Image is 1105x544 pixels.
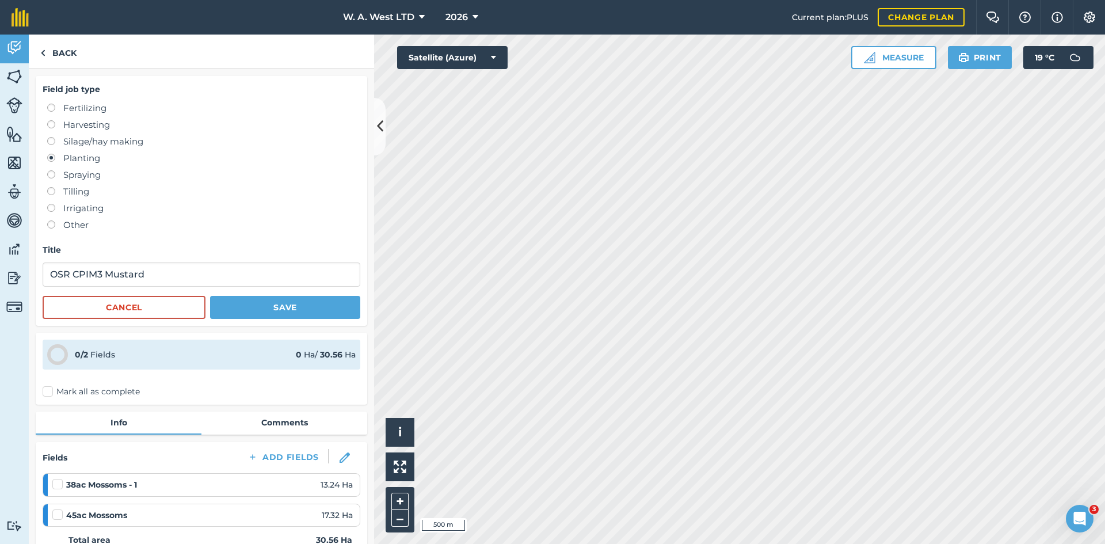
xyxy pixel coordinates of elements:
label: Mark all as complete [43,386,140,398]
button: Satellite (Azure) [397,46,508,69]
label: Fertilizing [47,101,360,115]
label: Harvesting [47,118,360,132]
img: Ruler icon [864,52,875,63]
button: Add Fields [238,449,328,465]
strong: 30.56 [320,349,342,360]
img: svg+xml;base64,PHN2ZyB4bWxucz0iaHR0cDovL3d3dy53My5vcmcvMjAwMC9zdmciIHdpZHRoPSIxOSIgaGVpZ2h0PSIyNC... [958,51,969,64]
button: + [391,493,409,510]
button: – [391,510,409,527]
label: Tilling [47,185,360,199]
span: Current plan : PLUS [792,11,868,24]
strong: 0 [296,349,302,360]
span: 3 [1089,505,1099,514]
div: Ha / Ha [296,348,356,361]
iframe: Intercom live chat [1066,505,1093,532]
img: Two speech bubbles overlapping with the left bubble in the forefront [986,12,1000,23]
span: 19 ° C [1035,46,1054,69]
strong: 38ac Mossoms - 1 [66,478,137,491]
span: i [398,425,402,439]
img: svg+xml;base64,PHN2ZyB4bWxucz0iaHR0cDovL3d3dy53My5vcmcvMjAwMC9zdmciIHdpZHRoPSI5IiBoZWlnaHQ9IjI0Ii... [40,46,45,60]
img: svg+xml;base64,PD94bWwgdmVyc2lvbj0iMS4wIiBlbmNvZGluZz0idXRmLTgiPz4KPCEtLSBHZW5lcmF0b3I6IEFkb2JlIE... [6,241,22,258]
label: Irrigating [47,201,360,215]
strong: 45ac Mossoms [66,509,127,522]
h4: Title [43,244,360,256]
h4: Field job type [43,83,360,96]
button: Print [948,46,1012,69]
img: fieldmargin Logo [12,8,29,26]
img: svg+xml;base64,PHN2ZyB3aWR0aD0iMTgiIGhlaWdodD0iMTgiIHZpZXdCb3g9IjAgMCAxOCAxOCIgZmlsbD0ibm9uZSIgeG... [340,452,350,463]
a: Back [29,35,88,69]
img: svg+xml;base64,PD94bWwgdmVyc2lvbj0iMS4wIiBlbmNvZGluZz0idXRmLTgiPz4KPCEtLSBHZW5lcmF0b3I6IEFkb2JlIE... [6,39,22,56]
img: svg+xml;base64,PD94bWwgdmVyc2lvbj0iMS4wIiBlbmNvZGluZz0idXRmLTgiPz4KPCEtLSBHZW5lcmF0b3I6IEFkb2JlIE... [6,212,22,229]
a: Change plan [878,8,965,26]
img: svg+xml;base64,PHN2ZyB4bWxucz0iaHR0cDovL3d3dy53My5vcmcvMjAwMC9zdmciIHdpZHRoPSI1NiIgaGVpZ2h0PSI2MC... [6,125,22,143]
span: 2026 [445,10,468,24]
label: Planting [47,151,360,165]
h4: Fields [43,451,67,464]
button: Cancel [43,296,205,319]
img: svg+xml;base64,PD94bWwgdmVyc2lvbj0iMS4wIiBlbmNvZGluZz0idXRmLTgiPz4KPCEtLSBHZW5lcmF0b3I6IEFkb2JlIE... [6,183,22,200]
label: Other [47,218,360,232]
label: Silage/hay making [47,135,360,149]
span: W. A. West LTD [343,10,414,24]
a: Info [36,412,201,433]
button: i [386,418,414,447]
button: Save [210,296,360,319]
label: Spraying [47,168,360,182]
img: svg+xml;base64,PHN2ZyB4bWxucz0iaHR0cDovL3d3dy53My5vcmcvMjAwMC9zdmciIHdpZHRoPSI1NiIgaGVpZ2h0PSI2MC... [6,68,22,85]
span: 17.32 Ha [322,509,353,522]
img: A cog icon [1083,12,1096,23]
img: svg+xml;base64,PD94bWwgdmVyc2lvbj0iMS4wIiBlbmNvZGluZz0idXRmLTgiPz4KPCEtLSBHZW5lcmF0b3I6IEFkb2JlIE... [6,97,22,113]
div: Fields [75,348,115,361]
img: svg+xml;base64,PD94bWwgdmVyc2lvbj0iMS4wIiBlbmNvZGluZz0idXRmLTgiPz4KPCEtLSBHZW5lcmF0b3I6IEFkb2JlIE... [6,520,22,531]
button: Measure [851,46,936,69]
strong: 0 / 2 [75,349,88,360]
img: svg+xml;base64,PD94bWwgdmVyc2lvbj0iMS4wIiBlbmNvZGluZz0idXRmLTgiPz4KPCEtLSBHZW5lcmF0b3I6IEFkb2JlIE... [6,269,22,287]
img: Four arrows, one pointing top left, one top right, one bottom right and the last bottom left [394,461,406,473]
a: Comments [201,412,367,433]
img: svg+xml;base64,PHN2ZyB4bWxucz0iaHR0cDovL3d3dy53My5vcmcvMjAwMC9zdmciIHdpZHRoPSIxNyIgaGVpZ2h0PSIxNy... [1051,10,1063,24]
span: 13.24 Ha [321,478,353,491]
img: svg+xml;base64,PD94bWwgdmVyc2lvbj0iMS4wIiBlbmNvZGluZz0idXRmLTgiPz4KPCEtLSBHZW5lcmF0b3I6IEFkb2JlIE... [6,299,22,315]
img: svg+xml;base64,PHN2ZyB4bWxucz0iaHR0cDovL3d3dy53My5vcmcvMjAwMC9zdmciIHdpZHRoPSI1NiIgaGVpZ2h0PSI2MC... [6,154,22,172]
img: A question mark icon [1018,12,1032,23]
img: svg+xml;base64,PD94bWwgdmVyc2lvbj0iMS4wIiBlbmNvZGluZz0idXRmLTgiPz4KPCEtLSBHZW5lcmF0b3I6IEFkb2JlIE... [1064,46,1087,69]
button: 19 °C [1023,46,1093,69]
